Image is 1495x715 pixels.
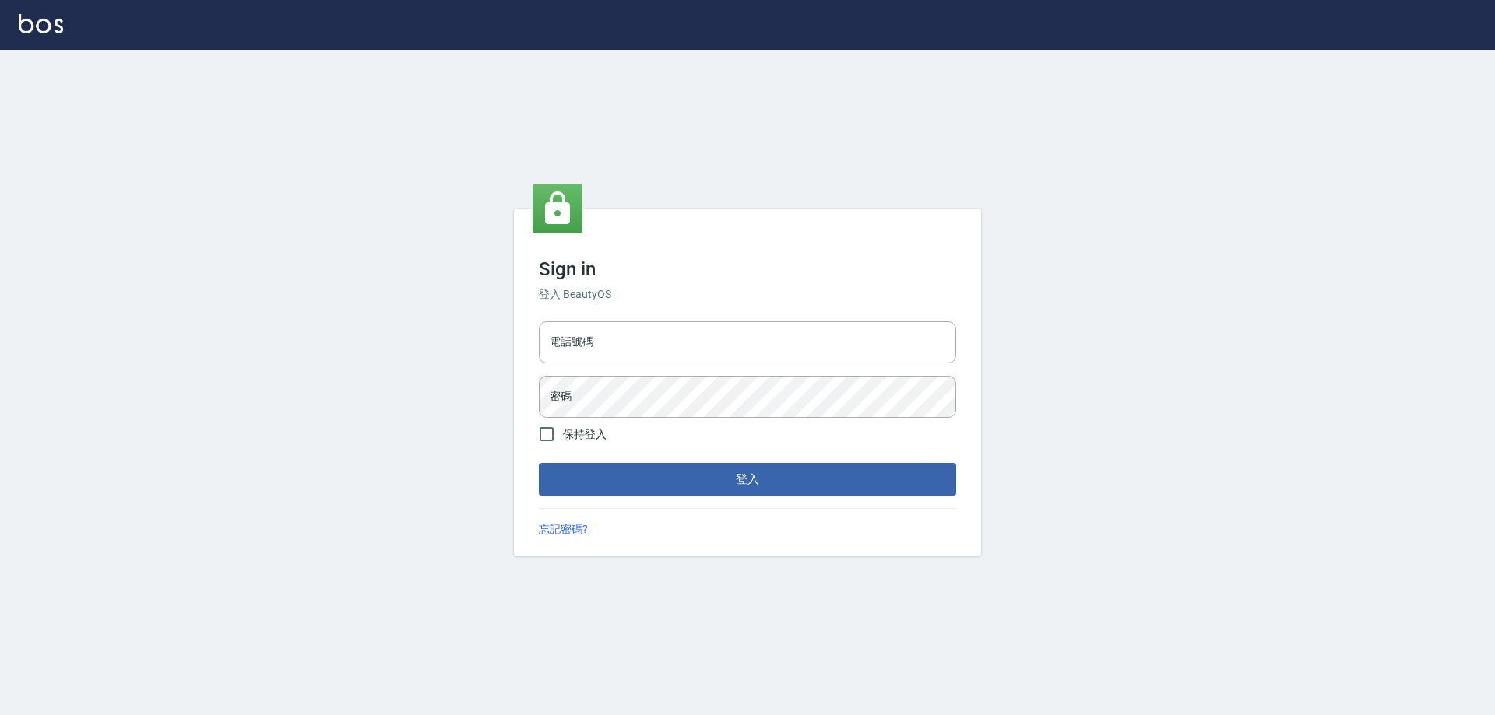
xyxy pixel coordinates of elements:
a: 忘記密碼? [539,521,588,538]
img: Logo [19,14,63,33]
span: 保持登入 [563,426,607,443]
button: 登入 [539,463,956,496]
h3: Sign in [539,258,956,280]
h6: 登入 BeautyOS [539,286,956,303]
